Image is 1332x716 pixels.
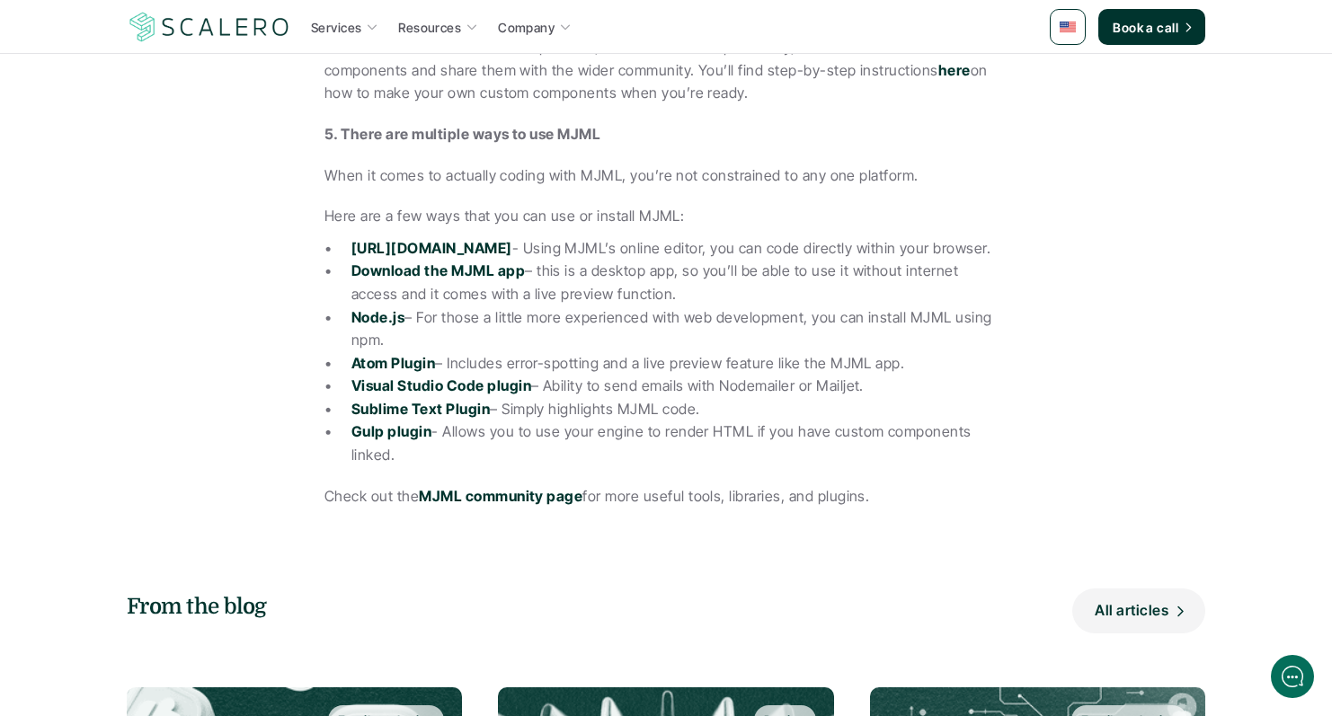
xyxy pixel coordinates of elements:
[498,18,555,37] p: Company
[351,239,512,257] a: [URL][DOMAIN_NAME]
[1098,9,1205,45] a: Book a call
[324,164,1008,188] p: When it comes to actually coding with MJML, you’re not constrained to any one platform.
[1095,599,1168,623] p: All articles
[28,238,332,274] button: New conversation
[351,398,1008,421] p: – Simply highlights MJML code.
[351,261,525,279] a: Download the MJML app
[351,375,1008,398] p: – Ability to send emails with Nodemailer or Mailjet.
[351,260,1008,305] p: – this is a desktop app, so you’ll be able to use it without internet access and it comes with a ...
[324,485,1008,508] p: Check out the for more useful tools, libraries, and plugins.
[127,11,292,43] a: Scalero company logo
[311,18,361,37] p: Services
[351,420,1008,466] p: - Allows you to use your engine to render HTML if you have custom components linked.
[351,354,435,372] a: Atom Plugin
[1113,18,1178,37] p: Book a call
[398,18,461,37] p: Resources
[351,352,1008,376] p: – Includes error-spotting and a live preview feature like the MJML app.
[351,306,1008,352] p: – For those a little more experienced with web development, you can install MJML using npm.
[351,376,531,394] a: Visual Studio Code plugin
[1072,588,1205,633] a: All articles
[351,422,431,440] a: Gulp plugin
[419,487,582,505] a: MJML community page
[351,400,490,418] a: Sublime Text Plugin
[27,119,333,206] h2: Let us know if we can help with lifecycle marketing.
[27,87,333,116] h1: Hi! Welcome to [GEOGRAPHIC_DATA].
[324,205,1008,228] p: Here are a few ways that you can use or install MJML:
[324,125,600,143] strong: 5. There are multiple ways to use MJML
[938,61,971,79] a: here
[127,590,379,623] h5: From the blog
[1271,655,1314,698] iframe: gist-messenger-bubble-iframe
[351,237,1008,261] p: - Using MJML’s online editor, you can code directly within your browser.
[116,249,216,263] span: New conversation
[127,10,292,44] img: Scalero company logo
[150,600,227,612] span: We run on Gist
[351,308,404,326] a: Node.js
